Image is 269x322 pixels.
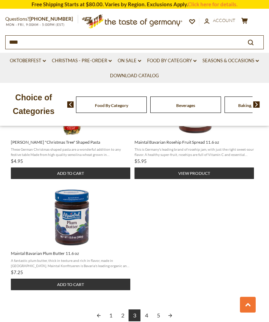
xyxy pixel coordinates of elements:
[110,72,159,80] a: Download Catalog
[164,309,176,321] a: Next page
[134,77,256,179] a: Maintal Bavarian Rosehip Fruit Spread 11.6 oz
[5,15,78,23] p: Questions?
[147,57,196,65] a: Food By Category
[11,158,23,164] span: $4.95
[188,1,237,7] a: Click here for details.
[140,309,152,321] a: 4
[152,309,164,321] a: 5
[11,270,23,275] span: $7.25
[129,309,140,321] a: 3
[253,101,260,108] img: next arrow
[10,57,46,65] a: Oktoberfest
[202,57,259,65] a: Seasons & Occasions
[134,139,255,145] span: Maintal Bavarian Rosehip Fruit Spread 11.6 oz
[105,309,117,321] a: 1
[29,16,73,22] a: [PHONE_NUMBER]
[11,251,131,256] span: Maintal Bavarian Plum Butter 11.6 oz
[11,77,133,179] a: Bechtle Riesa
[11,147,131,157] span: These German Christmas-shaped pasta are a wonderful addition to any festive table Made from high ...
[176,103,195,108] a: Beverages
[134,167,254,179] button: View product
[5,23,65,27] span: MON - FRI, 9:00AM - 5:00PM (EST)
[11,188,133,290] a: Maintal Bavarian Plum Butter 11.6 oz
[11,139,131,145] span: [PERSON_NAME] "Christmas Tree" Shaped Pasta
[213,17,235,23] span: Account
[134,147,255,157] span: This is Germany's leading brand of rosehip jam, with just the right sweet-sour flavor. A healthy ...
[117,309,129,321] a: 2
[11,167,130,179] button: Add to cart
[118,57,141,65] a: On Sale
[67,101,74,108] img: previous arrow
[204,17,235,24] a: Account
[93,309,105,321] a: Previous page
[11,279,130,290] button: Add to cart
[42,188,102,247] img: Maintal Bavarian Plum Butter 11.6 oz
[134,158,147,164] span: $5.95
[95,103,128,108] a: Food By Category
[52,57,112,65] a: Christmas - PRE-ORDER
[11,258,131,268] span: A fantastic plum butter, thick in texture and rich in flavor, made in [GEOGRAPHIC_DATA]. Maintal ...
